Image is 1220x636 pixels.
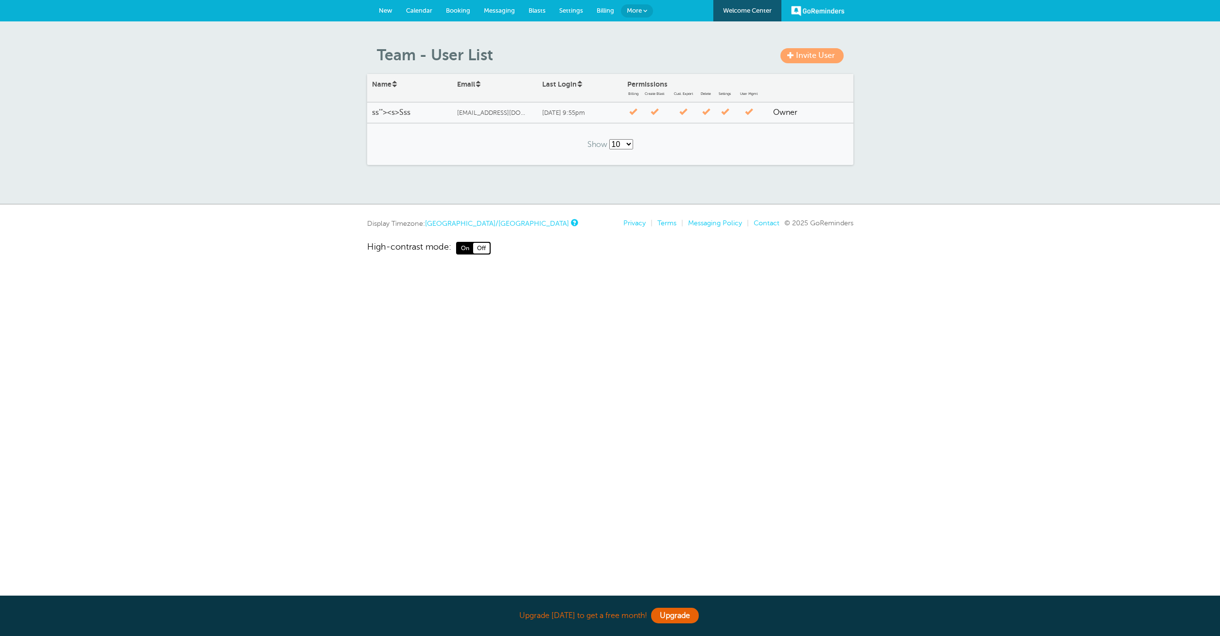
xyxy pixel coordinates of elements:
[542,80,583,88] a: Last Login
[457,80,481,88] a: Email
[715,92,735,96] span: Settings
[587,140,607,149] span: Show
[559,7,583,14] span: Settings
[571,219,577,226] a: This is the timezone being used to display dates and times to you on this device. Click the timez...
[457,243,473,254] span: On
[542,109,585,116] span: [DATE] 9:55pm
[646,219,653,227] li: |
[623,219,646,227] a: Privacy
[621,4,653,18] a: More
[406,7,432,14] span: Calendar
[651,608,699,623] a: Upgrade
[446,7,470,14] span: Booking
[452,105,537,122] a: [EMAIL_ADDRESS][DOMAIN_NAME]
[627,92,639,96] span: Billing
[688,219,742,227] a: Messaging Policy
[372,80,398,88] a: Name
[377,46,853,64] h1: Team - User List
[657,219,676,227] a: Terms
[537,103,622,122] a: [DATE] 9:55pm
[372,108,447,117] h4: ss'"><s>Sss
[367,242,451,254] span: High-contrast mode:
[699,92,713,96] span: Delete
[367,605,853,626] div: Upgrade [DATE] to get a free month!
[379,7,392,14] span: New
[367,242,853,254] a: High-contrast mode: On Off
[457,109,530,117] span: [EMAIL_ADDRESS][DOMAIN_NAME]
[796,51,835,60] span: Invite User
[780,48,844,63] a: Invite User
[773,108,797,117] span: Owner
[367,219,577,228] div: Display Timezone:
[784,219,853,227] span: © 2025 GoReminders
[754,219,779,227] a: Contact
[529,7,546,14] span: Blasts
[473,243,490,254] span: Off
[425,219,569,227] a: [GEOGRAPHIC_DATA]/[GEOGRAPHIC_DATA]
[622,75,768,102] div: Permissions
[742,219,749,227] li: |
[641,92,668,96] span: Create Blast
[676,219,683,227] li: |
[737,92,761,96] span: User Mgmt
[627,7,642,14] span: More
[670,92,697,96] span: Cust. Export
[597,7,614,14] span: Billing
[367,103,452,122] a: ss'"><s>Sss
[484,7,515,14] span: Messaging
